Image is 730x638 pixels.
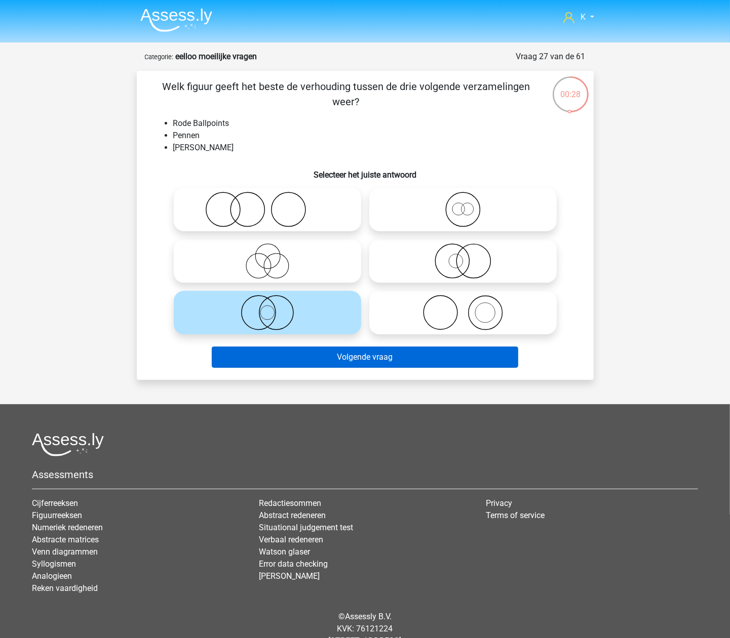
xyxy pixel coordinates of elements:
strong: eelloo moeilijke vragen [176,52,257,61]
small: Categorie: [145,53,174,61]
a: Redactiesommen [259,498,321,508]
li: Pennen [173,130,578,142]
div: Vraag 27 van de 61 [516,51,586,63]
a: Figuurreeksen [32,511,82,520]
a: Situational judgement test [259,523,353,532]
img: Assessly [140,8,212,32]
a: Venn diagrammen [32,547,98,557]
div: 00:28 [552,75,590,101]
a: Privacy [486,498,513,508]
span: K [581,12,586,22]
a: Abstract redeneren [259,511,326,520]
a: [PERSON_NAME] [259,571,320,581]
a: Assessly B.V. [345,612,392,621]
a: Reken vaardigheid [32,583,98,593]
img: Assessly logo [32,433,104,456]
h6: Selecteer het juiste antwoord [153,162,578,180]
li: [PERSON_NAME] [173,142,578,154]
li: Rode Ballpoints [173,117,578,130]
a: K [559,11,598,23]
a: Syllogismen [32,559,76,569]
p: Welk figuur geeft het beste de verhouding tussen de drie volgende verzamelingen weer? [153,79,540,109]
a: Cijferreeksen [32,498,78,508]
a: Verbaal redeneren [259,535,323,544]
a: Watson glaser [259,547,310,557]
h5: Assessments [32,469,698,481]
a: Error data checking [259,559,328,569]
a: Abstracte matrices [32,535,99,544]
a: Terms of service [486,511,545,520]
a: Analogieen [32,571,72,581]
button: Volgende vraag [212,347,518,368]
a: Numeriek redeneren [32,523,103,532]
